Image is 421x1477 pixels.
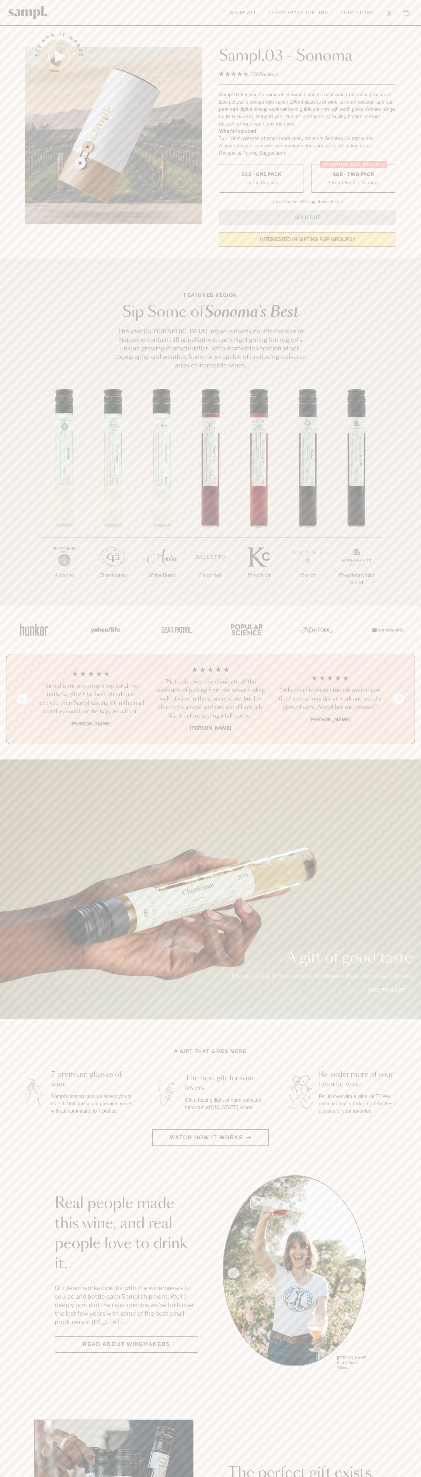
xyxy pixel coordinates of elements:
button: Watch how it works [152,1129,269,1146]
img: Artboard_6_04f9a106-072f-468a-bdd7-f11783b05722_x450.png [86,617,123,643]
span: 136 [251,71,259,77]
li: Recipes & Pairing Suggestions [219,150,396,157]
small: Try the Capsule [245,179,278,186]
b: [PERSON_NAME] [309,717,351,722]
h3: The best gift for wine lovers [185,1073,268,1093]
img: Artboard_4_28b4d326-c26e-48f9-9c80-911f17d6414e_x450.png [228,617,264,643]
p: Chardonnay [89,572,137,579]
h2: Sip Some of [113,305,308,320]
button: Previous slide [17,694,28,704]
a: Add to cart [368,986,412,994]
li: 1 / 4 [36,666,146,732]
h3: “Not only does this eliminate all the confusion of picking from the never ending wall of wine in ... [156,678,266,720]
h2: Real people made this wine, and real people love to drink it. [55,1194,198,1274]
b: [PERSON_NAME] [190,725,231,731]
h3: “Sampl is my one-stop shop for all my birthday gifts! Our best friends just received their Sampl ... [36,682,146,716]
div: slide 1 [223,1175,366,1371]
img: Artboard_5_7fdae55a-36fd-43f7-8bfd-f74a06a2878e_x450.png [157,617,193,643]
img: Sampl logo [9,6,47,19]
a: Shop All [227,6,260,19]
ul: carousel [223,1175,366,1371]
li: 4 / 7 [186,389,235,598]
p: Albarino [40,572,89,579]
p: The perfect gift for everyone from wine lovers to casual sippers. [231,972,412,980]
img: Artboard_1_c8cd28af-0030-4af1-819c-248e302c7f06_x450.png [16,617,52,643]
img: Sampl.03 - Sonoma [25,47,202,224]
p: Our team works directly with the winemakers to source and bottle each Sampl shipment. We’re deepl... [55,1284,198,1326]
h3: Re-order more of your favorite wine [319,1070,402,1089]
button: Sold Out [219,210,396,225]
div: 136Reviews [219,70,278,78]
b: [PERSON_NAME] [70,721,112,727]
span: $88 - Two Pack [333,171,374,178]
em: Sonoma's Best [204,305,299,320]
p: Gift a tasting flight of hand-selected, hard-to-find [US_STATE] wines. [185,1097,268,1111]
li: 3 / 7 [137,389,186,598]
span: $55 - One Pack [242,171,282,178]
h1: Sampl.03 - Sonoma [219,47,396,65]
button: Next slide [393,694,404,704]
p: Fall in love with a wine, or 7? We make it easy to order more bottles or glasses of your favorites. [319,1093,402,1115]
li: 2 / 4 [156,666,266,732]
p: [PERSON_NAME] Sutro, Sutro Wines [337,1355,366,1370]
div: Sampl.03 lets you try some of Sonoma County's best wine from small producers. Each capsule comes ... [219,91,396,128]
li: 6 / 7 [284,389,332,598]
li: Christmas Sale Pricing Shown In Cart [268,199,347,204]
a: Read about Winemakers [55,1336,198,1353]
img: Artboard_3_0b291449-6e8c-4d07-b2c2-3f3601a19cd1_x450.png [298,617,335,643]
a: Corporate Gifting [266,6,332,19]
p: A gift of good taste [231,951,412,966]
p: Proprietary Red Blend [332,572,381,586]
p: The vast [GEOGRAPHIC_DATA] region is nearly double the size of Napa and contains 18 appellations,... [113,327,308,370]
button: See how it works [42,40,76,74]
h2: A gift that gives more [174,1048,247,1055]
p: White Blend [137,572,186,579]
small: Perfect For 2-4 Tastings [327,179,380,186]
a: interested in gifting for groups? [219,232,396,247]
li: 5 / 7 [235,389,284,598]
a: Our Story [338,6,378,19]
p: Pinot Noir [235,572,284,579]
p: Featured Region [113,292,308,299]
li: A smart coaster to access winemaker videos and detailed tasting notes. [219,142,396,150]
strong: What’s Included: [219,129,258,134]
li: 1 / 7 [40,389,89,598]
span: Reviews [259,71,278,77]
div: Christmas SALE! Save 20% [320,161,387,168]
li: 7x - 100ml glasses of small production, premium Sonoma County wines [219,135,396,142]
li: 7 / 7 [332,389,381,606]
p: Pinot Noir [186,572,235,579]
p: Sampl's tasting capsule allows you to try 7 100ml glasses of premium wines without committing to ... [51,1093,134,1115]
li: 2 / 7 [89,389,137,598]
h3: “Whether I'm having friends over or just tired from a long day at work and need a glass of wine, ... [275,686,385,712]
li: 3 / 4 [275,666,385,732]
p: Merlot [284,572,332,579]
img: Artboard_7_5b34974b-f019-449e-91fb-745f8d0877ee_x450.png [369,617,405,643]
h3: 7 premium glasses of wine [51,1070,134,1089]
